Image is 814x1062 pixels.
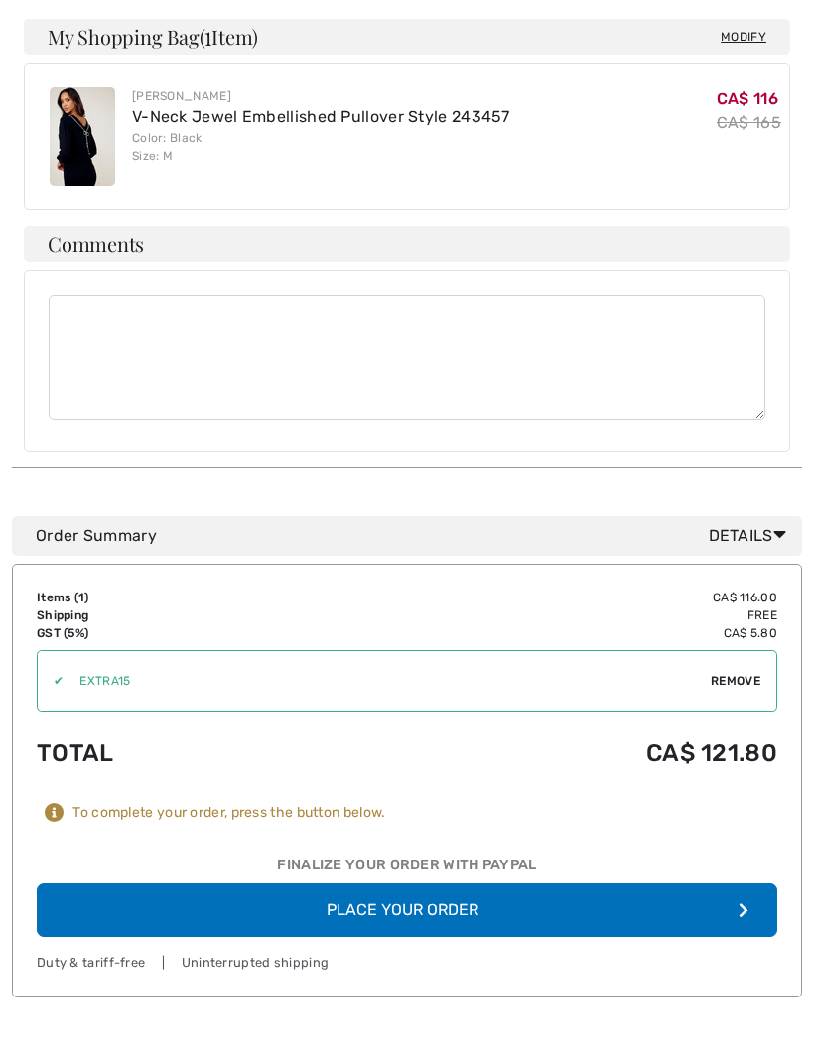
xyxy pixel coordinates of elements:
td: GST (5%) [37,624,311,642]
div: [PERSON_NAME] [132,87,510,105]
span: 1 [78,591,84,604]
span: 1 [204,22,211,48]
img: V-Neck Jewel Embellished Pullover Style 243457 [50,87,115,186]
span: Modify [721,27,766,47]
input: Promo code [64,651,711,711]
td: Items ( ) [37,589,311,606]
div: ✔ [38,672,64,690]
td: Free [311,606,777,624]
button: Place Your Order [37,883,777,937]
div: To complete your order, press the button below. [72,804,385,822]
td: Total [37,720,311,787]
span: Remove [711,672,760,690]
td: CA$ 116.00 [311,589,777,606]
div: Color: Black Size: M [132,129,510,165]
span: Details [709,524,794,548]
textarea: Comments [49,295,765,420]
div: Order Summary [36,524,794,548]
h4: My Shopping Bag [24,19,790,55]
div: Finalize Your Order with PayPal [37,855,777,884]
td: Shipping [37,606,311,624]
div: Duty & tariff-free | Uninterrupted shipping [37,953,777,972]
h4: Comments [24,226,790,262]
span: CA$ 116 [717,89,778,108]
span: ( Item) [200,23,258,50]
td: CA$ 5.80 [311,624,777,642]
td: CA$ 121.80 [311,720,777,787]
a: V-Neck Jewel Embellished Pullover Style 243457 [132,107,510,126]
s: CA$ 165 [717,113,781,132]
